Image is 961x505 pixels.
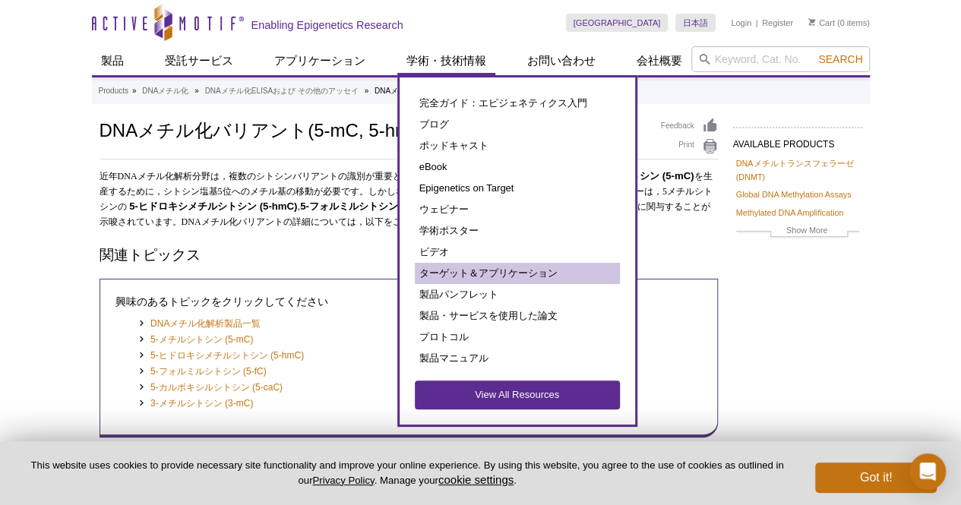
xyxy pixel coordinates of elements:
a: Methylated DNA Amplification [736,206,844,219]
button: Search [814,52,867,66]
input: Keyword, Cat. No. [691,46,870,72]
a: Feedback [661,118,718,134]
span: Search [818,53,862,65]
a: ブログ [415,114,620,135]
button: cookie settings [438,473,514,486]
a: Login [731,17,751,28]
a: DNAメチル化解析製品一覧 [150,316,261,331]
a: ポッドキャスト [415,135,620,156]
a: DNAメチル化ELISAおよび その他のアッセイ [205,84,359,98]
li: (0 items) [808,14,870,32]
li: DNAメチル化バリアント(5-mC, 5-hmC, 5-fC, 5-caC & 3-mC) [375,87,580,95]
span: 5 [218,186,223,197]
a: 5-フォルミルシトシン (5-fC) [150,364,267,379]
a: ウェビナー [415,199,620,220]
a: プロトコル [415,327,620,348]
a: 製品 [92,46,133,75]
a: 学術ポスター [415,220,620,241]
h1: DNAメチル化バリアント(5-mC, 5-hmC, 5-fC, 5-caC & 3-mC) [100,118,646,140]
a: ビデオ [415,241,620,263]
li: » [365,87,369,95]
strong: 5-ヒドロキシメチルシトシン (5-hmC) [129,200,297,212]
strong: 5-メチルシトシン (5-mC) [581,170,694,181]
a: 3-メチルシトシン (3-mC) [150,396,253,411]
a: 5-カルボキシルシトシン (5-caC) [150,380,283,395]
span: メチル化解析分野は，複数のシトシンバリアントの識別が重要となっています。 伝統的な [138,171,504,181]
li: | [756,14,758,32]
a: 受託サービス [156,46,242,75]
a: 製品・サービスを使用した論文 [415,305,620,327]
span: DNA [182,216,201,227]
h2: 関連トピックス [100,245,718,265]
p: , および [100,169,718,229]
a: Cart [808,17,835,28]
a: DNAメチルトランスフェラーゼ(DNMT) [736,156,859,184]
a: [GEOGRAPHIC_DATA] [566,14,669,32]
a: Epigenetics on Target [415,178,620,199]
li: » [132,87,137,95]
a: eBook [415,156,620,178]
p: This website uses cookies to provide necessary site functionality and improve your online experie... [24,459,790,488]
a: 製品パンフレット [415,284,620,305]
a: View All Resources [415,380,620,409]
a: Show More [736,223,859,241]
a: 5-ヒドロキシメチルシトシン (5-hmC) [150,348,304,363]
button: Got it! [815,462,937,493]
a: 製品マニュアル [415,348,620,369]
a: 日本語 [675,14,716,32]
a: Global DNA Methylation Assays [736,188,852,201]
span: 位へのメチル基の移動が必要です。 [223,186,368,197]
a: Register [762,17,793,28]
a: 学術・技術情報 [397,46,495,75]
a: Privacy Policy [312,475,374,486]
a: お問い合わせ [518,46,605,75]
a: Products [99,84,128,98]
span: DNA [118,171,138,181]
span: メチル化バリアントの詳細については，以下をご覧ください。 [201,216,457,227]
h2: AVAILABLE PRODUCTS [733,127,862,154]
a: 会社概要 [627,46,691,75]
a: 完全ガイド：エピジェネティクス入門 [415,93,620,114]
a: DNAメチル化 [142,84,188,98]
span: への酸化に関与することが示唆されています。 [100,201,710,227]
li: » [194,87,199,95]
a: Print [661,138,718,155]
h4: 興味のあるトピックをクリックしてください [115,295,702,308]
span: 近年 [100,171,118,181]
a: ターゲット＆アプリケーション [415,263,620,284]
a: 5-メチルシトシン (5-mC) [150,332,253,347]
strong: 5-フォルミルシトシン (5-fC) [300,200,427,212]
a: アプリケーション [265,46,375,75]
span: 5 [662,186,667,197]
span: しかしながら，研究によりシトシンオキシゲナーゼの [368,186,587,197]
img: Your Cart [808,18,815,26]
div: Open Intercom Messenger [909,453,946,490]
h2: Enabling Epigenetics Research [251,18,403,32]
